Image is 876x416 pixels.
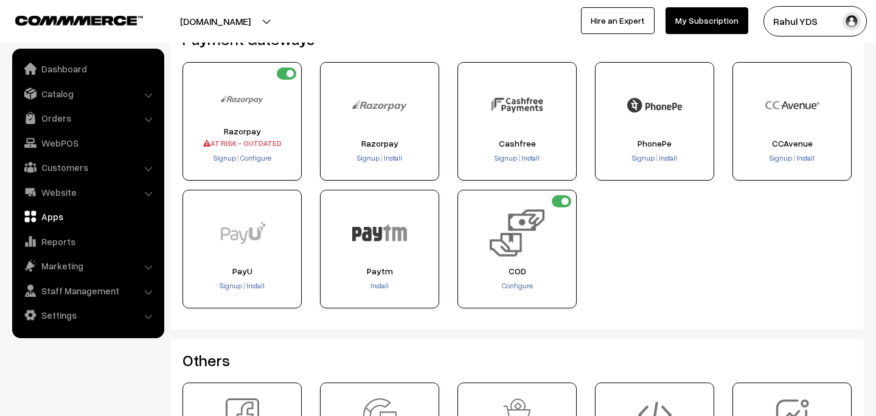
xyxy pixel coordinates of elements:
span: COD [462,266,572,276]
a: Install [795,153,815,162]
img: PhonePe [627,78,682,133]
a: Install [370,281,389,290]
img: Paytm [352,206,407,260]
div: Razorpay [187,127,297,148]
a: Hire an Expert [581,7,655,34]
img: COD [490,206,544,260]
span: PayU [187,266,297,276]
img: user [843,12,861,30]
span: Razorpay [324,139,435,148]
div: | [599,153,710,165]
span: Paytm [324,266,435,276]
a: Signup [214,153,237,162]
a: Signup [357,153,381,162]
a: Install [520,153,540,162]
img: Razorpay [352,78,407,133]
img: Cashfree [490,78,544,133]
a: Reports [15,231,160,252]
span: AT RISK - OUTDATED [187,139,297,148]
a: Configure [239,153,271,162]
span: CCAvenue [737,139,847,148]
div: | [187,280,297,293]
div: | [324,153,435,165]
a: Install [383,153,402,162]
a: Settings [15,304,160,326]
a: Signup [770,153,793,162]
a: Dashboard [15,58,160,80]
img: Razorpay (Deprecated) [221,78,263,120]
button: Rahul YDS [763,6,867,36]
a: Website [15,181,160,203]
span: PhonePe [599,139,710,148]
a: My Subscription [666,7,748,34]
button: [DOMAIN_NAME] [137,6,293,36]
span: Signup [220,281,242,290]
a: Signup [495,153,518,162]
span: Signup [357,153,380,162]
a: Staff Management [15,280,160,302]
span: Install [659,153,677,162]
span: Cashfree [462,139,572,148]
a: Signup [632,153,656,162]
span: Install [796,153,815,162]
span: Install [521,153,540,162]
div: | [187,153,297,165]
span: Signup [770,153,792,162]
a: COMMMERCE [15,12,122,27]
img: PayU [215,206,269,260]
h2: Others [182,351,852,370]
a: Signup [220,281,243,290]
img: COMMMERCE [15,16,143,25]
span: Signup [495,153,517,162]
a: Install [245,281,265,290]
span: Signup [632,153,655,162]
a: WebPOS [15,132,160,154]
a: Orders [15,107,160,129]
span: Signup [214,153,236,162]
a: Marketing [15,255,160,277]
a: Catalog [15,83,160,105]
a: Configure [502,281,533,290]
div: | [737,153,847,165]
span: Install [246,281,265,290]
a: Customers [15,156,160,178]
a: Apps [15,206,160,227]
a: Install [658,153,677,162]
img: CCAvenue [765,78,819,133]
span: Install [384,153,402,162]
div: | [462,153,572,165]
span: Configure [240,153,271,162]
